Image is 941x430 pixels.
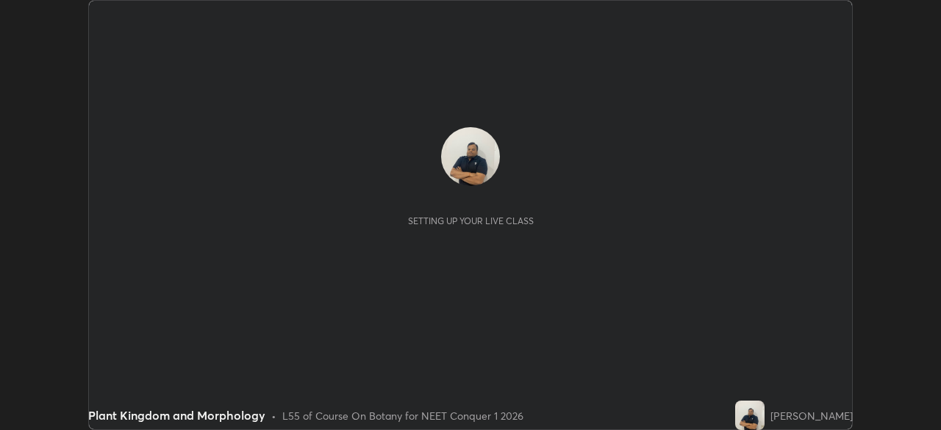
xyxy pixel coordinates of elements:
div: Setting up your live class [408,215,534,226]
div: L55 of Course On Botany for NEET Conquer 1 2026 [282,408,523,423]
div: Plant Kingdom and Morphology [88,406,265,424]
img: 390311c6a4d943fab4740fd561fcd617.jpg [441,127,500,186]
img: 390311c6a4d943fab4740fd561fcd617.jpg [735,401,765,430]
div: [PERSON_NAME] [770,408,853,423]
div: • [271,408,276,423]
